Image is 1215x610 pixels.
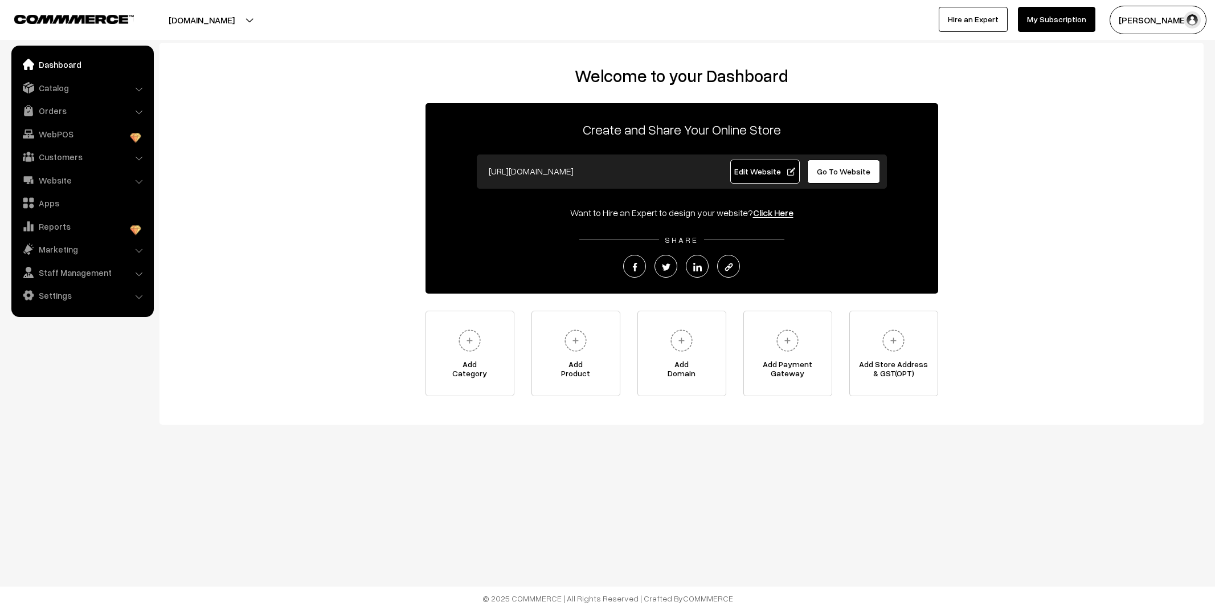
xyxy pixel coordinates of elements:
a: Settings [14,285,150,306]
a: AddCategory [426,311,514,396]
span: Add Category [426,360,514,383]
a: Add Store Address& GST(OPT) [849,311,938,396]
a: Staff Management [14,262,150,283]
span: Go To Website [817,166,870,176]
img: plus.svg [772,325,803,356]
div: Want to Hire an Expert to design your website? [426,206,938,219]
a: Apps [14,193,150,213]
a: My Subscription [1018,7,1095,32]
a: Marketing [14,239,150,259]
a: Reports [14,216,150,237]
a: Customers [14,147,150,167]
button: [PERSON_NAME] [1110,6,1206,34]
a: Go To Website [807,160,881,184]
img: plus.svg [878,325,909,356]
a: Orders [14,100,150,121]
a: Catalog [14,78,150,98]
button: [DOMAIN_NAME] [129,6,275,34]
span: Edit Website [734,166,795,176]
span: Add Domain [638,360,726,383]
a: Click Here [753,207,793,218]
p: Create and Share Your Online Store [426,119,938,140]
a: Add PaymentGateway [743,311,832,396]
img: user [1184,11,1201,29]
a: Website [14,170,150,190]
img: plus.svg [666,325,697,356]
span: SHARE [659,235,704,245]
a: COMMMERCE [14,11,114,25]
a: Dashboard [14,54,150,75]
span: Add Product [532,360,620,383]
a: Hire an Expert [939,7,1008,32]
a: COMMMERCE [683,593,733,603]
h2: Welcome to your Dashboard [171,66,1192,86]
span: Add Payment Gateway [744,360,832,383]
a: AddDomain [637,311,726,396]
img: COMMMERCE [14,15,134,23]
img: plus.svg [454,325,485,356]
a: Edit Website [730,160,800,184]
span: Add Store Address & GST(OPT) [850,360,938,383]
img: plus.svg [560,325,591,356]
a: WebPOS [14,124,150,144]
a: AddProduct [531,311,620,396]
